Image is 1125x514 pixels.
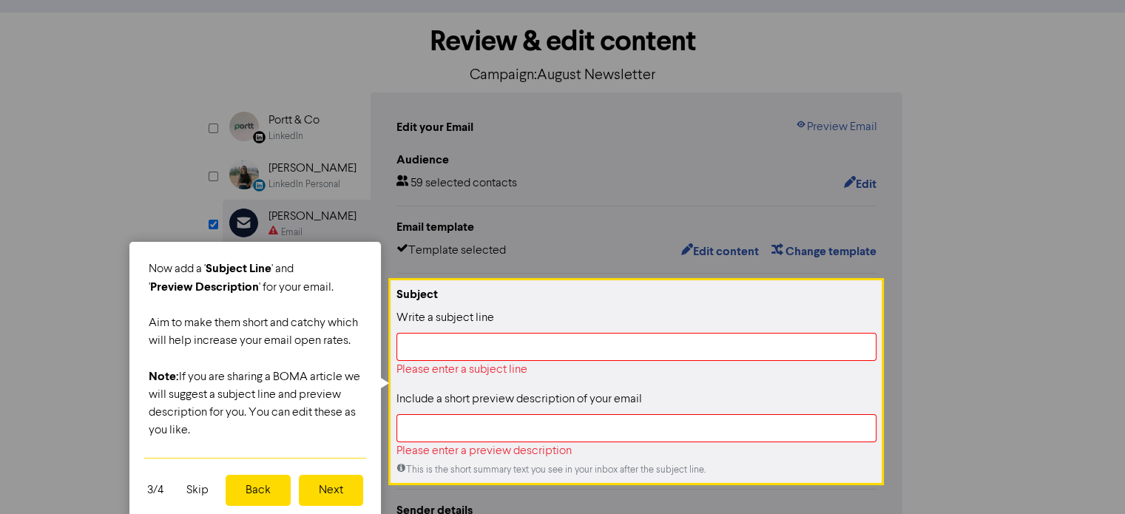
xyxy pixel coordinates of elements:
[396,309,494,327] label: Write a subject line
[396,463,877,477] div: This is the short summary text you see in your inbox after the subject line.
[396,285,877,303] div: Subject
[396,390,642,408] label: Include a short preview description of your email
[396,361,877,379] div: Please enter a subject line
[396,442,877,460] div: Please enter a preview description
[1051,443,1125,514] iframe: Chat Widget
